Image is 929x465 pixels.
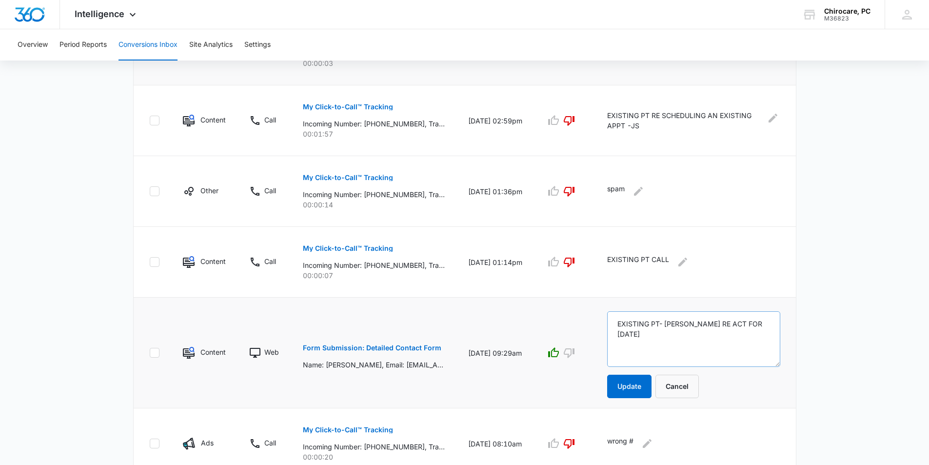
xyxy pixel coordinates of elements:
td: [DATE] 02:59pm [456,85,534,156]
p: Incoming Number: [PHONE_NUMBER], Tracking Number: [PHONE_NUMBER], Ring To: [PHONE_NUMBER], Caller... [303,189,445,200]
p: Form Submission: Detailed Contact Form [303,344,441,351]
button: My Click-to-Call™ Tracking [303,95,393,119]
button: My Click-to-Call™ Tracking [303,166,393,189]
button: Edit Comments [631,183,646,199]
p: My Click-to-Call™ Tracking [303,174,393,181]
button: Conversions Inbox [119,29,178,61]
p: Name: [PERSON_NAME], Email: [EMAIL_ADDRESS][DOMAIN_NAME], Phone: [PHONE_NUMBER], What can we help... [303,360,445,370]
p: 00:00:14 [303,200,445,210]
p: My Click-to-Call™ Tracking [303,103,393,110]
p: Other [200,185,218,196]
div: account id [824,15,870,22]
button: Edit Comments [639,436,655,451]
p: Incoming Number: [PHONE_NUMBER], Tracking Number: [PHONE_NUMBER], Ring To: [PHONE_NUMBER], Caller... [303,260,445,270]
td: [DATE] 09:29am [456,298,534,408]
button: Edit Comments [675,254,691,270]
p: EXISTING PT CALL [607,254,669,270]
p: 00:01:57 [303,129,445,139]
p: Incoming Number: [PHONE_NUMBER], Tracking Number: [PHONE_NUMBER], Ring To: [PHONE_NUMBER], Caller... [303,119,445,129]
button: Edit Comments [766,110,780,126]
button: Settings [244,29,271,61]
p: Content [200,256,226,266]
span: Intelligence [75,9,124,19]
p: Ads [201,438,214,448]
div: account name [824,7,870,15]
td: [DATE] 01:14pm [456,227,534,298]
p: Call [264,185,276,196]
p: My Click-to-Call™ Tracking [303,245,393,252]
p: Incoming Number: [PHONE_NUMBER], Tracking Number: [PHONE_NUMBER], Ring To: [PHONE_NUMBER], Caller... [303,442,445,452]
p: Call [264,256,276,266]
p: Web [264,347,279,357]
p: Content [200,115,226,125]
td: [DATE] 01:36pm [456,156,534,227]
p: wrong # [607,436,633,451]
p: My Click-to-Call™ Tracking [303,426,393,433]
p: EXISTING PT RE SCHEDULING AN EXISTING APPT -JS [607,110,760,131]
p: 00:00:07 [303,270,445,281]
button: Cancel [655,375,699,398]
p: Call [264,438,276,448]
p: Call [264,115,276,125]
button: Period Reports [59,29,107,61]
button: My Click-to-Call™ Tracking [303,418,393,442]
button: Site Analytics [189,29,233,61]
p: 00:00:03 [303,58,445,68]
button: Update [607,375,652,398]
p: Content [200,347,226,357]
button: My Click-to-Call™ Tracking [303,237,393,260]
p: 00:00:20 [303,452,445,462]
textarea: EXISTING PT- [PERSON_NAME] RE ACT FOR [DATE] [607,311,780,367]
button: Overview [18,29,48,61]
p: spam [607,183,625,199]
button: Form Submission: Detailed Contact Form [303,336,441,360]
